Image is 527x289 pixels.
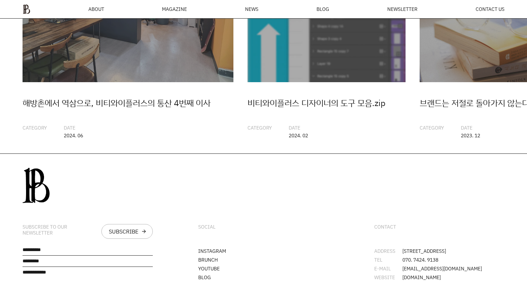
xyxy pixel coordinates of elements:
[476,7,504,12] a: CONTACT US
[88,7,104,12] a: ABOUT
[247,124,272,132] span: CATEGORY
[198,248,226,254] a: INSTAGRAM
[402,266,482,271] span: [EMAIL_ADDRESS][DOMAIN_NAME]
[245,7,258,12] a: NEWS
[374,249,402,254] div: ADDRESS
[23,124,47,132] span: CATEGORY
[23,96,233,110] div: 해방촌에서 역삼으로, 비티와이플러스의 통산 4번째 이사
[402,257,438,262] span: 070. 7424. 9138
[23,224,96,236] div: SUBSCRIBE TO OUR NEWSLETTER
[387,7,418,12] a: NEWSLETTER
[289,132,308,139] span: 2024. 02
[198,224,215,230] div: SOCIAL
[23,4,30,14] img: ba379d5522eb3.png
[374,266,402,271] div: E-MAIL
[420,124,444,132] span: CATEGORY
[402,275,441,280] span: [DOMAIN_NAME]
[198,256,218,263] a: BRUNCH
[374,275,402,280] div: WEBSITE
[162,7,187,12] div: MAGAZINE
[198,265,220,272] a: YOUTUBE
[461,124,477,132] span: DATE
[374,257,402,262] div: TEL
[316,7,329,12] a: BLOG
[109,229,138,234] div: SUBSCRIBE
[141,229,147,234] div: arrow_forward
[374,224,396,230] div: CONTACT
[64,132,83,139] span: 2024. 06
[23,168,50,203] img: 0afca24db3087.png
[461,132,480,139] span: 2023. 12
[289,124,305,132] span: DATE
[198,274,211,281] a: BLOG
[247,96,406,110] div: 비티와이플러스 디자이너의 도구 모음.zip
[374,249,504,254] li: [STREET_ADDRESS]
[64,124,80,132] span: DATE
